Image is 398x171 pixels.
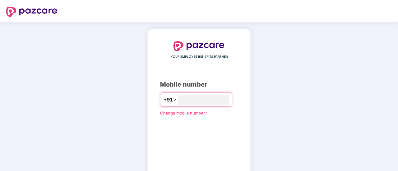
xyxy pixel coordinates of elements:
[160,80,238,89] div: Mobile number
[171,54,228,59] span: YOUR EMPLOYEE BENEFITS PARTNER
[163,96,173,104] span: +91
[6,7,57,17] img: logo
[173,98,177,101] span: down
[160,110,207,115] a: Change mobile number?
[173,41,225,51] img: logo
